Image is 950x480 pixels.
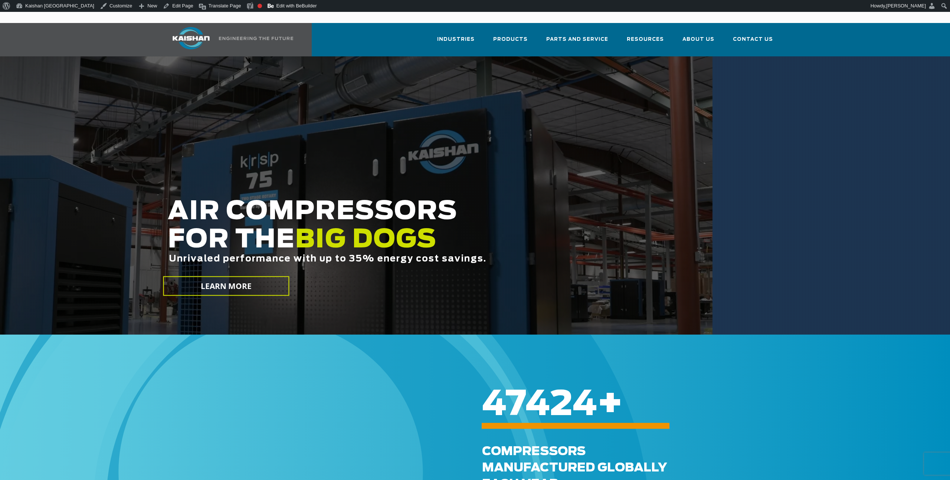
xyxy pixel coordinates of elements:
a: Parts and Service [546,30,608,55]
span: Industries [437,35,475,44]
span: [PERSON_NAME] [886,3,926,9]
span: 47424 [482,388,597,422]
span: LEARN MORE [201,281,252,292]
div: Focus keyphrase not set [258,4,262,8]
span: Parts and Service [546,35,608,44]
span: BIG DOGS [295,227,437,253]
a: Contact Us [733,30,773,55]
img: Engineering the future [219,37,293,40]
span: About Us [682,35,714,44]
h2: AIR COMPRESSORS FOR THE [168,198,678,287]
span: Resources [627,35,664,44]
a: Industries [437,30,475,55]
h6: + [482,400,912,410]
a: LEARN MORE [163,276,289,296]
span: Unrivaled performance with up to 35% energy cost savings. [169,254,487,263]
span: Products [493,35,528,44]
a: Resources [627,30,664,55]
a: Kaishan USA [163,23,295,56]
img: kaishan logo [163,27,219,49]
a: Products [493,30,528,55]
a: About Us [682,30,714,55]
span: Contact Us [733,35,773,44]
